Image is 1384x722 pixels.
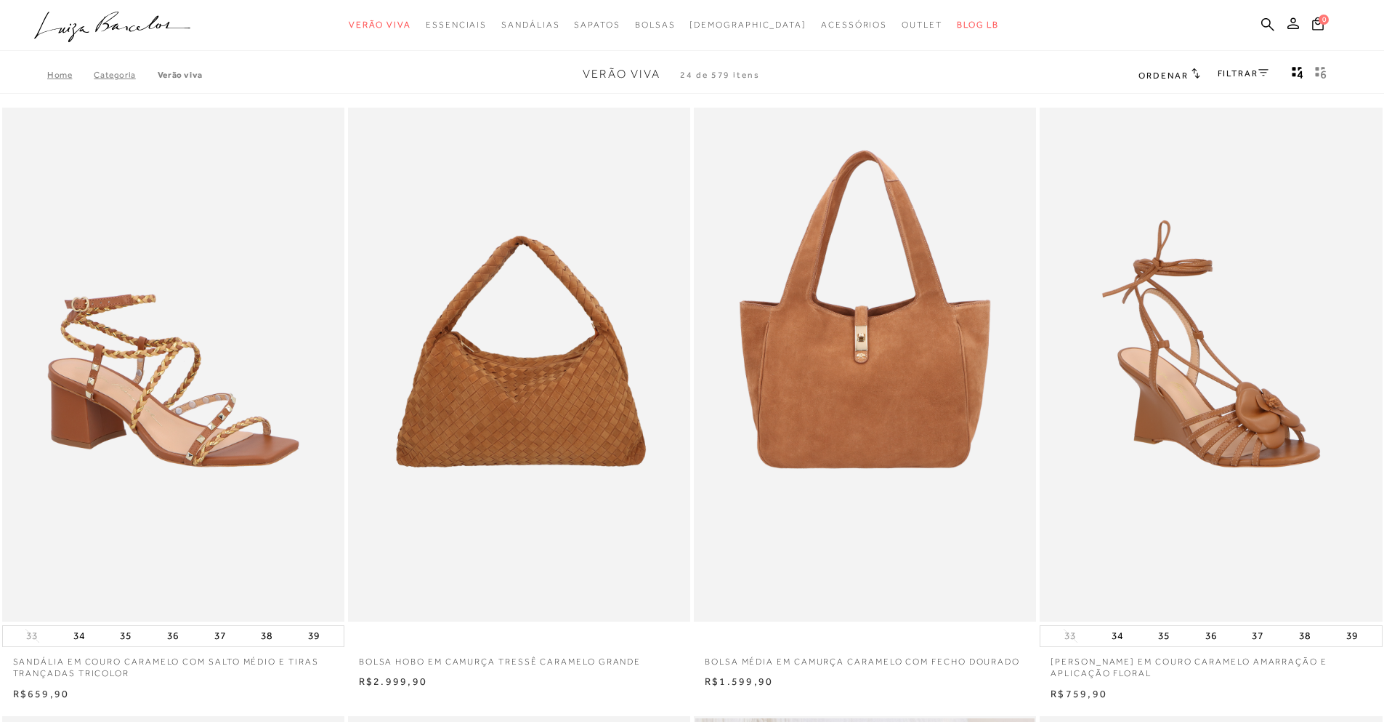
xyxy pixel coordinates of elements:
[349,110,689,619] img: BOLSA HOBO EM CAMURÇA TRESSÊ CARAMELO GRANDE
[695,110,1035,619] a: BOLSA MÉDIA EM CAMURÇA CARAMELO COM FECHO DOURADO BOLSA MÉDIA EM CAMURÇA CARAMELO COM FECHO DOURADO
[695,110,1035,619] img: BOLSA MÉDIA EM CAMURÇA CARAMELO COM FECHO DOURADO
[4,110,343,619] img: SANDÁLIA EM COURO CARAMELO COM SALTO MÉDIO E TIRAS TRANÇADAS TRICOLOR
[635,20,676,30] span: Bolsas
[163,626,183,646] button: 36
[1107,626,1128,646] button: 34
[694,647,1036,668] a: BOLSA MÉDIA EM CAMURÇA CARAMELO COM FECHO DOURADO
[1041,110,1380,619] img: SANDÁLIA ANABELA EM COURO CARAMELO AMARRAÇÃO E APLICAÇÃO FLORAL
[501,12,559,39] a: noSubCategoriesText
[426,12,487,39] a: noSubCategoriesText
[902,20,942,30] span: Outlet
[957,12,999,39] a: BLOG LB
[1319,15,1329,25] span: 0
[689,20,806,30] span: [DEMOGRAPHIC_DATA]
[304,626,324,646] button: 39
[1218,68,1268,79] a: FILTRAR
[1311,65,1331,84] button: gridText6Desc
[4,110,343,619] a: SANDÁLIA EM COURO CARAMELO COM SALTO MÉDIO E TIRAS TRANÇADAS TRICOLOR SANDÁLIA EM COURO CARAMELO ...
[116,626,136,646] button: 35
[1342,626,1362,646] button: 39
[426,20,487,30] span: Essenciais
[957,20,999,30] span: BLOG LB
[1308,16,1328,36] button: 0
[1040,647,1382,681] a: [PERSON_NAME] EM COURO CARAMELO AMARRAÇÃO E APLICAÇÃO FLORAL
[574,12,620,39] a: noSubCategoriesText
[158,70,203,80] a: Verão Viva
[821,12,887,39] a: noSubCategoriesText
[2,647,344,681] a: SANDÁLIA EM COURO CARAMELO COM SALTO MÉDIO E TIRAS TRANÇADAS TRICOLOR
[349,110,689,619] a: BOLSA HOBO EM CAMURÇA TRESSÊ CARAMELO GRANDE BOLSA HOBO EM CAMURÇA TRESSÊ CARAMELO GRANDE
[574,20,620,30] span: Sapatos
[689,12,806,39] a: noSubCategoriesText
[348,647,690,668] a: BOLSA HOBO EM CAMURÇA TRESSÊ CARAMELO GRANDE
[22,629,42,643] button: 33
[680,70,760,80] span: 24 de 579 itens
[1041,110,1380,619] a: SANDÁLIA ANABELA EM COURO CARAMELO AMARRAÇÃO E APLICAÇÃO FLORAL SANDÁLIA ANABELA EM COURO CARAMEL...
[635,12,676,39] a: noSubCategoriesText
[69,626,89,646] button: 34
[359,675,427,687] span: R$2.999,90
[1060,629,1080,643] button: 33
[1051,688,1107,699] span: R$759,90
[501,20,559,30] span: Sandálias
[349,12,411,39] a: noSubCategoriesText
[349,20,411,30] span: Verão Viva
[705,675,773,687] span: R$1.599,90
[210,626,230,646] button: 37
[1154,626,1174,646] button: 35
[94,70,157,80] a: Categoria
[47,70,94,80] a: Home
[256,626,277,646] button: 38
[1295,626,1315,646] button: 38
[1287,65,1308,84] button: Mostrar 4 produtos por linha
[1247,626,1268,646] button: 37
[583,68,660,81] span: Verão Viva
[1138,71,1188,81] span: Ordenar
[13,688,70,699] span: R$659,90
[902,12,942,39] a: noSubCategoriesText
[821,20,887,30] span: Acessórios
[1201,626,1221,646] button: 36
